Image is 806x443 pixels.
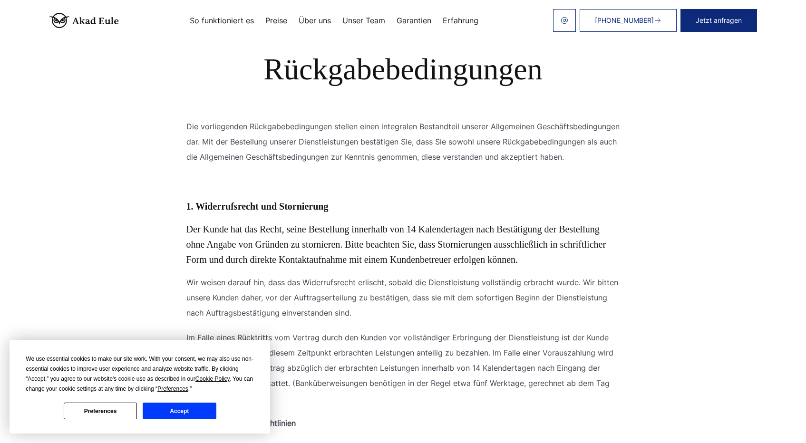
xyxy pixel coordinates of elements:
a: Über uns [299,17,331,24]
div: We use essential cookies to make our site work. With your consent, we may also use non-essential ... [26,354,254,394]
span: [PHONE_NUMBER] [595,17,654,24]
span: Die vorliegenden Rückgabebedingungen stellen einen integralen Bestandteil unserer Allgemeinen Ges... [186,122,620,162]
a: Garantien [397,17,431,24]
span: . (Banküberweisungen benötigen in der Regel etwa fünf Werktage, gerechnet ab dem Tag der Überweis... [186,378,610,403]
span: Im Falle eines Rücktritts vom Vertrag durch den Kunden vor vollständiger Erbringung der Dienstlei... [186,333,613,388]
a: Preise [265,17,287,24]
a: Erfahrung [443,17,478,24]
span: Cookie Policy [195,376,230,382]
button: Jetzt anfragen [680,9,757,32]
span: Der Kunde hat das Recht, seine Bestellung innerhalb von 14 Kalendertagen nach Bestätigung der Bes... [186,224,606,265]
button: Accept [143,403,216,419]
img: logo [49,13,119,28]
div: Cookie Consent Prompt [10,340,270,433]
b: 1. Widerrufsrecht und Stornierung [186,201,329,212]
a: So funktioniert es [190,17,254,24]
img: email [561,17,568,24]
h1: Rückgabebedingungen [122,52,685,87]
a: Unser Team [342,17,385,24]
span: Preferences [157,385,188,392]
span: Wir weisen darauf hin, dass das Widerrufsrecht erlischt, sobald die Dienstleistung vollständig er... [186,278,618,318]
a: [PHONE_NUMBER] [580,9,677,32]
button: Preferences [64,403,137,419]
